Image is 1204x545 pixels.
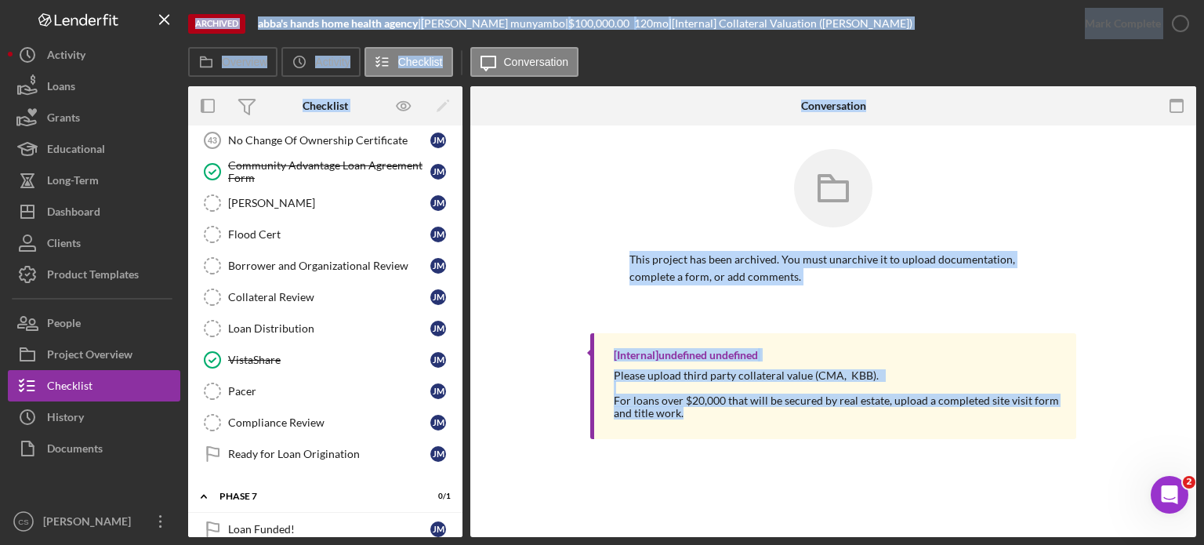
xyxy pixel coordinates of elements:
button: Documents [8,433,180,464]
div: | [Internal] Collateral Valuation ([PERSON_NAME]) [669,17,912,30]
button: Long-Term [8,165,180,196]
div: No Change Of Ownership Certificate [228,134,430,147]
a: Ready for Loan Originationjm [196,438,455,470]
div: Dashboard [47,196,100,231]
div: j m [430,383,446,399]
div: Loan Funded! [228,523,430,536]
a: VistaSharejm [196,344,455,376]
div: [PERSON_NAME] [39,506,141,541]
div: Checklist [303,100,348,112]
button: Conversation [470,47,579,77]
div: History [47,401,84,437]
button: Product Templates [8,259,180,290]
button: Activity [8,39,180,71]
p: This project has been archived. You must unarchive it to upload documentation, complete a form, o... [629,251,1037,286]
label: Overview [222,56,267,68]
div: 0 / 1 [422,492,451,501]
div: j m [430,321,446,336]
a: Pacerjm [196,376,455,407]
a: Borrower and Organizational Reviewjm [196,250,455,282]
button: People [8,307,180,339]
text: CS [18,518,28,526]
div: j m [430,521,446,537]
div: Community Advantage Loan Agreement Form [228,159,430,184]
div: Checklist [47,370,92,405]
div: [Internal] undefined undefined [614,349,758,362]
div: Loan Distribution [228,322,430,335]
div: Product Templates [47,259,139,294]
div: [PERSON_NAME] [228,197,430,209]
a: Community Advantage Loan Agreement Formjm [196,156,455,187]
div: Documents [47,433,103,468]
div: Please upload third party collateral value (CMA, KBB). For loans over $20,000 that will be secure... [614,369,1061,420]
div: j m [430,258,446,274]
div: j m [430,164,446,180]
div: j m [430,195,446,211]
div: Flood Cert [228,228,430,241]
div: Loans [47,71,75,106]
div: Borrower and Organizational Review [228,260,430,272]
div: j m [430,446,446,462]
div: 120 mo [634,17,669,30]
div: VistaShare [228,354,430,366]
a: [PERSON_NAME]jm [196,187,455,219]
iframe: Intercom live chat [1151,476,1188,514]
button: Educational [8,133,180,165]
button: Activity [281,47,360,77]
button: Grants [8,102,180,133]
button: Checklist [364,47,453,77]
button: Loans [8,71,180,102]
a: Loan Distributionjm [196,313,455,344]
span: 2 [1183,476,1195,489]
div: Clients [47,227,81,263]
button: CS[PERSON_NAME] [8,506,180,537]
div: Long-Term [47,165,99,200]
div: $100,000.00 [568,17,634,30]
div: j m [430,133,446,148]
div: | [258,17,421,30]
label: Checklist [398,56,443,68]
div: j m [430,352,446,368]
div: Compliance Review [228,416,430,429]
button: Project Overview [8,339,180,370]
div: Educational [47,133,105,169]
label: Activity [315,56,350,68]
div: Phase 7 [219,492,412,501]
div: Project Overview [47,339,132,374]
div: Conversation [801,100,866,112]
b: abba's hands home health agency [258,16,418,30]
tspan: 43 [208,136,217,145]
a: 43No Change Of Ownership Certificatejm [196,125,455,156]
div: Activity [47,39,85,74]
button: Mark Complete [1069,8,1196,39]
button: Dashboard [8,196,180,227]
a: Flood Certjm [196,219,455,250]
button: Checklist [8,370,180,401]
a: Compliance Reviewjm [196,407,455,438]
div: Grants [47,102,80,137]
div: j m [430,289,446,305]
div: Pacer [228,385,430,398]
div: Ready for Loan Origination [228,448,430,460]
div: Mark Complete [1085,8,1161,39]
div: j m [430,227,446,242]
div: Collateral Review [228,291,430,303]
button: Clients [8,227,180,259]
label: Conversation [504,56,569,68]
button: Overview [188,47,277,77]
a: Collateral Reviewjm [196,282,455,313]
div: j m [430,415,446,431]
button: History [8,401,180,433]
